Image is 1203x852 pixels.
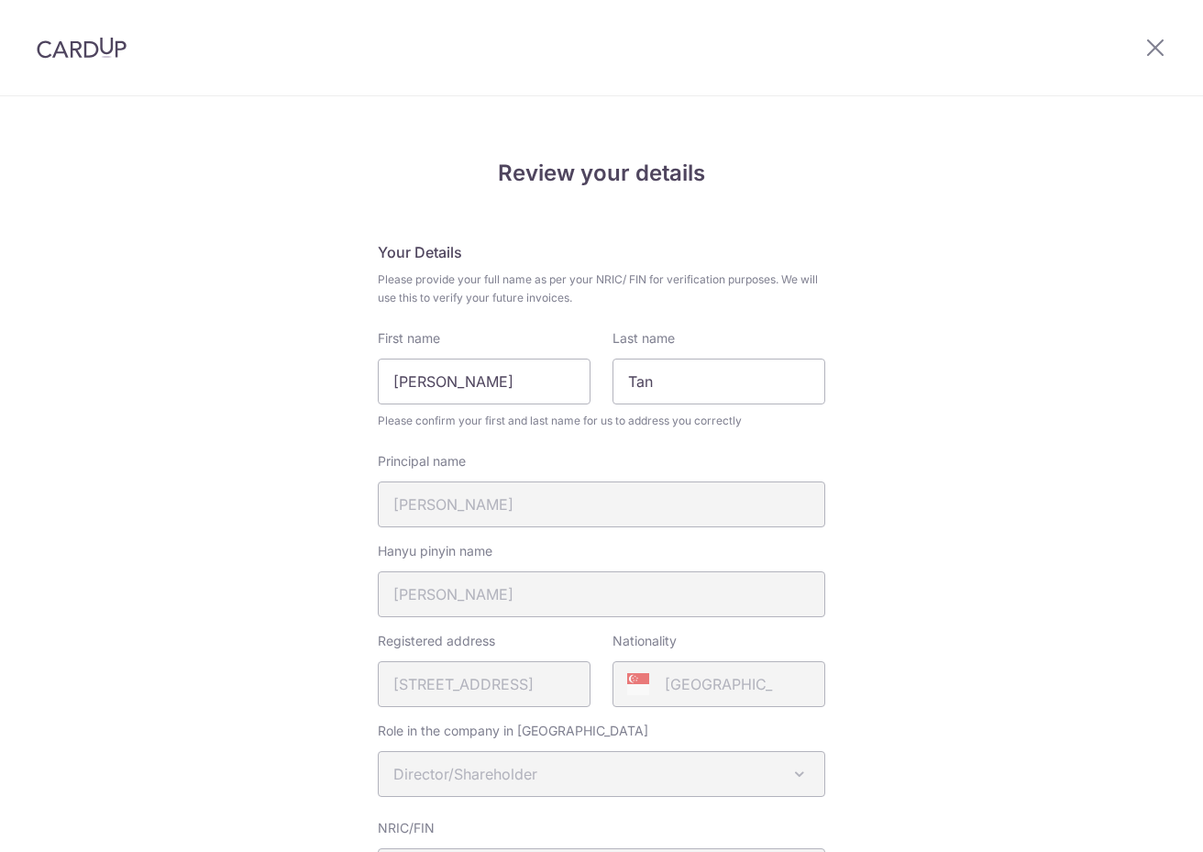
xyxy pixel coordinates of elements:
[378,452,466,470] label: Principal name
[378,722,648,740] label: Role in the company in [GEOGRAPHIC_DATA]
[378,819,435,837] label: NRIC/FIN
[378,632,495,650] label: Registered address
[613,329,675,348] label: Last name
[37,37,127,59] img: CardUp
[378,241,825,263] h5: Your Details
[378,542,492,560] label: Hanyu pinyin name
[378,329,440,348] label: First name
[378,751,825,797] span: Director/Shareholder
[613,359,825,404] input: Last name
[378,412,825,430] span: Please confirm your first and last name for us to address you correctly
[378,157,825,190] h4: Review your details
[378,271,825,307] span: Please provide your full name as per your NRIC/ FIN for verification purposes. We will use this t...
[378,359,590,404] input: First Name
[613,632,677,650] label: Nationality
[379,752,824,796] span: Director/Shareholder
